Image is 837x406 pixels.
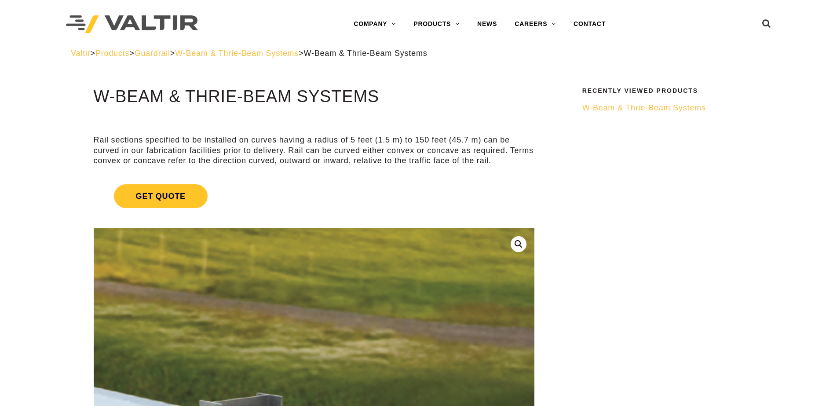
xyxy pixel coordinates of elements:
a: PRODUCTS [405,15,468,33]
p: Rail sections specified to be installed on curves having a radius of 5 feet (1.5 m) to 150 feet (... [94,135,534,166]
img: Valtir [66,15,198,33]
h1: W-Beam & Thrie-Beam Systems [94,88,534,106]
div: > > > > [71,48,766,59]
a: Get Quote [94,174,534,219]
a: CONTACT [565,15,614,33]
span: W-Beam & Thrie-Beam Systems [582,103,706,112]
span: Get Quote [114,184,208,208]
a: CAREERS [506,15,565,33]
a: Guardrail [135,49,170,58]
a: W-Beam & Thrie-Beam Systems [175,49,299,58]
h2: Recently Viewed Products [582,88,761,94]
a: COMPANY [345,15,405,33]
a: Valtir [71,49,90,58]
a: W-Beam & Thrie-Beam Systems [582,103,761,113]
a: NEWS [468,15,506,33]
a: Products [95,49,129,58]
span: W-Beam & Thrie-Beam Systems [304,49,428,58]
